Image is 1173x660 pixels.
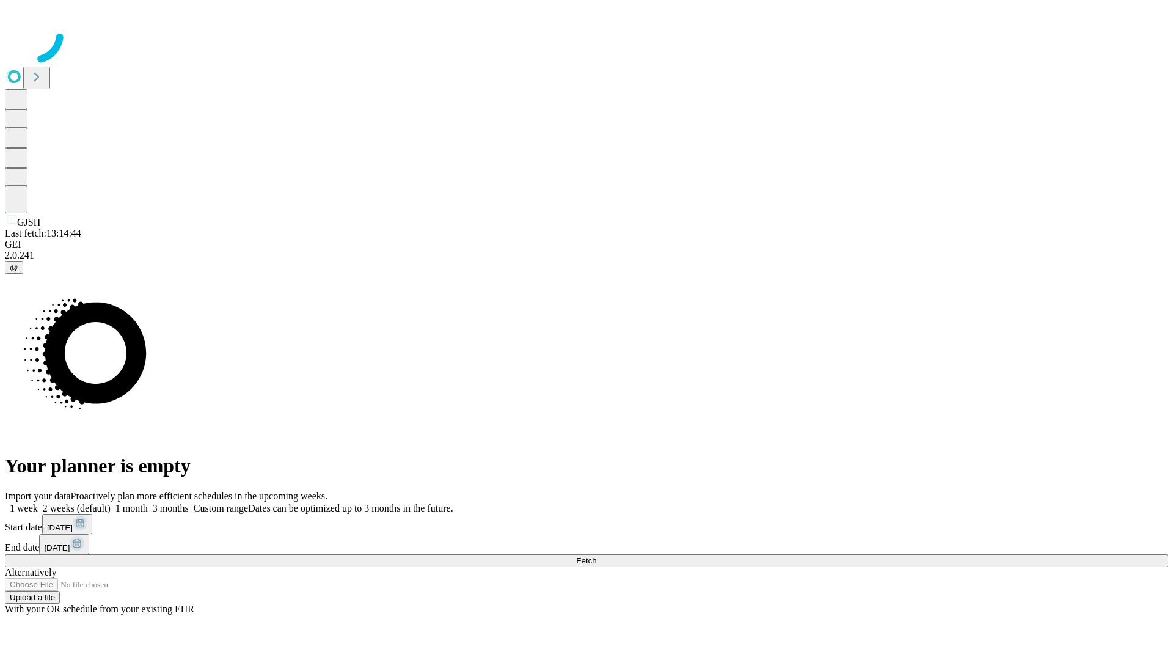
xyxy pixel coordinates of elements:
[194,503,248,513] span: Custom range
[44,543,70,552] span: [DATE]
[5,604,194,614] span: With your OR schedule from your existing EHR
[115,503,148,513] span: 1 month
[47,523,73,532] span: [DATE]
[5,455,1168,477] h1: Your planner is empty
[5,491,71,501] span: Import your data
[5,250,1168,261] div: 2.0.241
[153,503,189,513] span: 3 months
[5,567,56,577] span: Alternatively
[5,228,81,238] span: Last fetch: 13:14:44
[5,261,23,274] button: @
[5,591,60,604] button: Upload a file
[576,556,596,565] span: Fetch
[42,514,92,534] button: [DATE]
[17,217,40,227] span: GJSH
[71,491,327,501] span: Proactively plan more efficient schedules in the upcoming weeks.
[5,514,1168,534] div: Start date
[43,503,111,513] span: 2 weeks (default)
[10,503,38,513] span: 1 week
[5,534,1168,554] div: End date
[5,239,1168,250] div: GEI
[10,263,18,272] span: @
[39,534,89,554] button: [DATE]
[248,503,453,513] span: Dates can be optimized up to 3 months in the future.
[5,554,1168,567] button: Fetch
